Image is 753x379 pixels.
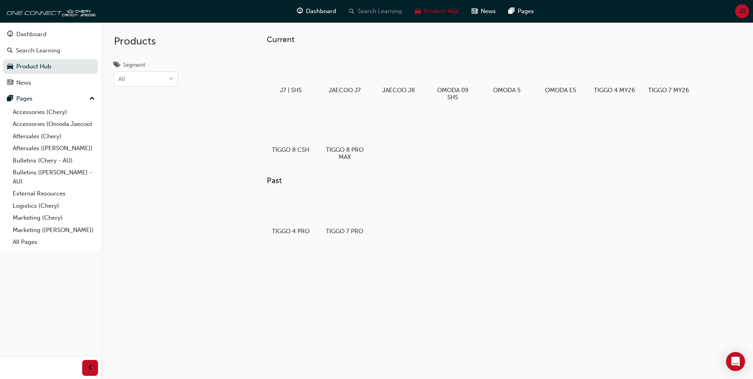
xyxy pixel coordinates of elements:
[648,87,689,94] h5: TIGGO 7 MY26
[3,75,98,90] a: News
[429,50,476,104] a: OMODA 09 SHS
[291,3,343,19] a: guage-iconDashboard
[324,87,366,94] h5: JAECOO J7
[89,94,95,104] span: up-icon
[169,74,174,85] span: down-icon
[16,46,60,55] div: Search Learning
[537,50,584,97] a: OMODA E5
[16,78,31,87] div: News
[594,87,636,94] h5: TIGGO 4 MY26
[3,43,98,58] a: Search Learning
[7,79,13,87] span: news-icon
[10,118,98,130] a: Accessories (Omoda Jaecoo)
[424,7,459,16] span: Product Hub
[270,87,312,94] h5: J7 | SHS
[267,176,718,185] h3: Past
[502,3,540,19] a: pages-iconPages
[321,110,368,163] a: TIGGO 8 PRO MAX
[10,212,98,224] a: Marketing (Chery)
[321,50,368,97] a: JAECOO J7
[10,200,98,212] a: Logistics (Chery)
[591,50,638,97] a: TIGGO 4 MY26
[297,6,303,16] span: guage-icon
[10,142,98,155] a: Aftersales ([PERSON_NAME])
[321,192,368,238] a: TIGGO 7 PRO
[270,146,312,153] h5: TIGGO 8 CSH
[10,166,98,188] a: Bulletins ([PERSON_NAME] - AU)
[7,47,13,54] span: search-icon
[267,110,314,156] a: TIGGO 8 CSH
[114,62,120,69] span: tags-icon
[486,87,528,94] h5: OMODA 5
[16,30,46,39] div: Dashboard
[267,50,314,97] a: J7 | SHS
[3,91,98,106] button: Pages
[483,50,530,97] a: OMODA 5
[472,6,478,16] span: news-icon
[3,59,98,74] a: Product Hub
[3,25,98,91] button: DashboardSearch LearningProduct HubNews
[123,61,145,69] div: Segment
[10,236,98,248] a: All Pages
[324,146,366,160] h5: TIGGO 8 PRO MAX
[267,35,718,44] h3: Current
[343,3,408,19] a: search-iconSearch Learning
[16,94,33,103] div: Pages
[10,224,98,236] a: Marketing ([PERSON_NAME])
[645,50,692,97] a: TIGGO 7 MY26
[481,7,496,16] span: News
[408,3,465,19] a: car-iconProduct Hub
[267,192,314,238] a: TIGGO 4 PRO
[270,228,312,235] h5: TIGGO 4 PRO
[735,4,749,18] button: JB
[324,228,366,235] h5: TIGGO 7 PRO
[415,6,421,16] span: car-icon
[739,7,746,16] span: JB
[378,87,420,94] h5: JAECOO J8
[306,7,336,16] span: Dashboard
[540,87,582,94] h5: OMODA E5
[10,130,98,143] a: Aftersales (Chery)
[7,63,13,70] span: car-icon
[118,75,125,84] div: All
[349,6,354,16] span: search-icon
[87,363,93,373] span: prev-icon
[7,31,13,38] span: guage-icon
[3,27,98,42] a: Dashboard
[358,7,402,16] span: Search Learning
[10,155,98,167] a: Bulletins (Chery - AU)
[7,95,13,102] span: pages-icon
[508,6,514,16] span: pages-icon
[114,35,178,48] h2: Products
[4,3,95,19] img: oneconnect
[10,188,98,200] a: External Resources
[465,3,502,19] a: news-iconNews
[10,106,98,118] a: Accessories (Chery)
[726,352,745,371] div: Open Intercom Messenger
[375,50,422,97] a: JAECOO J8
[432,87,474,101] h5: OMODA 09 SHS
[518,7,534,16] span: Pages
